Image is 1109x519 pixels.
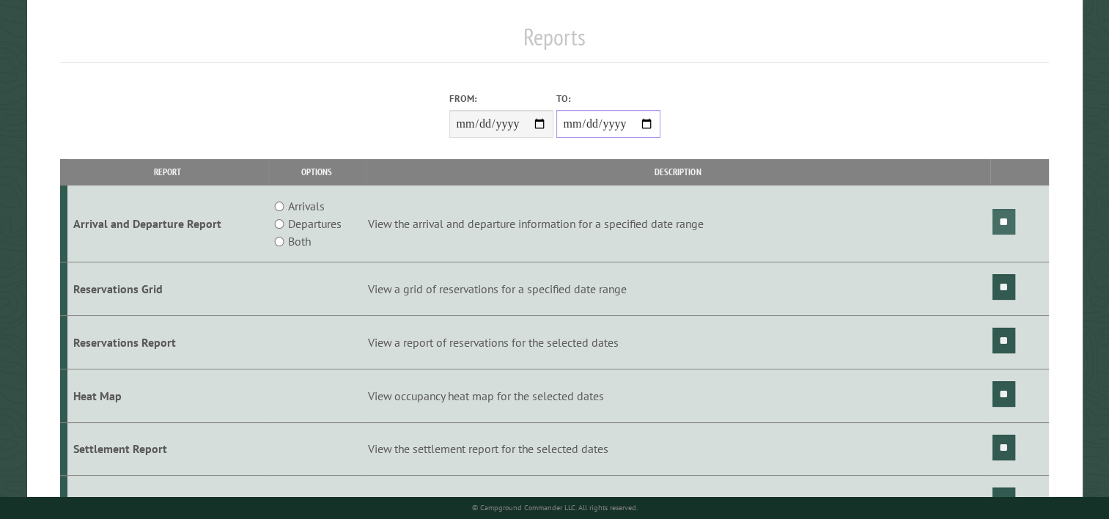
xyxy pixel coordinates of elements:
small: © Campground Commander LLC. All rights reserved. [472,503,638,512]
td: View a grid of reservations for a specified date range [366,262,990,316]
td: View the settlement report for the selected dates [366,422,990,476]
td: Reservations Report [67,315,268,369]
td: Settlement Report [67,422,268,476]
label: Departures [288,215,342,232]
td: Heat Map [67,369,268,422]
label: From: [449,92,553,106]
td: View the arrival and departure information for a specified date range [366,185,990,262]
th: Report [67,159,268,185]
label: To: [556,92,660,106]
label: Arrivals [288,197,325,215]
td: View a report of reservations for the selected dates [366,315,990,369]
th: Description [366,159,990,185]
td: Arrival and Departure Report [67,185,268,262]
th: Options [268,159,366,185]
td: View occupancy heat map for the selected dates [366,369,990,422]
h1: Reports [60,23,1049,63]
td: Reservations Grid [67,262,268,316]
label: Both [288,232,311,250]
